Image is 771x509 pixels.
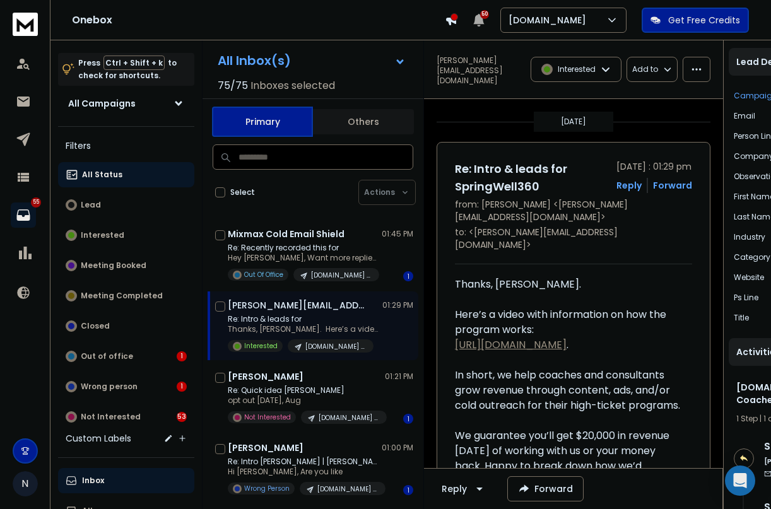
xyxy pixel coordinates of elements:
[313,108,414,136] button: Others
[212,107,313,137] button: Primary
[228,243,379,253] p: Re: Recently recorded this for
[13,471,38,496] button: N
[228,442,303,454] h1: [PERSON_NAME]
[455,337,682,353] div: .
[244,484,290,493] p: Wrong Person
[218,54,291,67] h1: All Inbox(s)
[228,370,303,383] h1: [PERSON_NAME]
[509,14,591,26] p: [DOMAIN_NAME]
[311,271,372,280] p: [DOMAIN_NAME] | 22.7k Coaches & Consultants
[403,485,413,495] div: 1
[455,337,567,352] a: [URL][DOMAIN_NAME]
[734,272,764,283] p: Website
[734,252,770,262] p: Category
[177,382,187,392] div: 1
[228,457,379,467] p: Re: Intro [PERSON_NAME] | [PERSON_NAME]
[58,91,194,116] button: All Campaigns
[734,111,755,121] p: Email
[455,277,682,292] div: Thanks, [PERSON_NAME].
[382,300,413,310] p: 01:29 PM
[58,283,194,308] button: Meeting Completed
[81,291,163,301] p: Meeting Completed
[31,197,41,208] p: 55
[81,260,146,271] p: Meeting Booked
[58,137,194,155] h3: Filters
[58,162,194,187] button: All Status
[382,229,413,239] p: 01:45 PM
[382,443,413,453] p: 01:00 PM
[81,230,124,240] p: Interested
[81,412,141,422] p: Not Interested
[442,483,467,495] div: Reply
[58,313,194,339] button: Closed
[437,56,523,86] p: [PERSON_NAME][EMAIL_ADDRESS][DOMAIN_NAME]
[58,192,194,218] button: Lead
[78,57,177,82] p: Press to check for shortcuts.
[616,179,642,192] button: Reply
[68,97,136,110] h1: All Campaigns
[734,313,749,323] p: Title
[317,484,378,494] p: [DOMAIN_NAME] | 22.7k Coaches & Consultants
[250,78,335,93] h3: Inboxes selected
[58,468,194,493] button: Inbox
[455,428,682,504] div: We guarantee you’ll get $20,000 in revenue [DATE] of working with us or your money back. Happy to...
[228,314,379,324] p: Re: Intro & leads for
[228,299,367,312] h1: [PERSON_NAME][EMAIL_ADDRESS][DOMAIN_NAME]
[218,78,248,93] span: 75 / 75
[58,344,194,369] button: Out of office1
[228,324,379,334] p: Thanks, [PERSON_NAME]. Here’s a video with
[244,270,283,279] p: Out Of Office
[228,385,379,395] p: Re: Quick idea [PERSON_NAME]
[66,432,131,445] h3: Custom Labels
[455,307,682,337] div: Here’s a video with information on how the program works:
[82,170,122,180] p: All Status
[432,476,497,501] button: Reply
[244,341,278,351] p: Interested
[734,232,765,242] p: Industry
[642,8,749,33] button: Get Free Credits
[480,10,489,19] span: 50
[103,56,165,70] span: Ctrl + Shift + k
[228,253,379,263] p: Hey [PERSON_NAME], Want more replies to
[403,414,413,424] div: 1
[228,228,344,240] h1: Mixmax Cold Email Shield
[319,413,379,423] p: [DOMAIN_NAME] | 22.7k Coaches & Consultants
[81,351,133,361] p: Out of office
[228,395,379,406] p: opt out [DATE], Aug
[668,14,740,26] p: Get Free Credits
[58,404,194,430] button: Not Interested53
[11,202,36,228] a: 55
[455,160,609,196] h1: Re: Intro & leads for SpringWell360
[81,382,138,392] p: Wrong person
[58,223,194,248] button: Interested
[734,293,758,303] p: Ps Line
[58,374,194,399] button: Wrong person1
[230,187,255,197] label: Select
[13,13,38,36] img: logo
[725,465,755,496] div: Open Intercom Messenger
[736,413,758,424] span: 1 Step
[385,372,413,382] p: 01:21 PM
[82,476,104,486] p: Inbox
[653,179,692,192] div: Forward
[561,117,586,127] p: [DATE]
[403,271,413,281] div: 1
[455,226,692,251] p: to: <[PERSON_NAME][EMAIL_ADDRESS][DOMAIN_NAME]>
[558,64,596,74] p: Interested
[244,412,291,422] p: Not Interested
[632,64,658,74] p: Add to
[616,160,692,173] p: [DATE] : 01:29 pm
[177,412,187,422] div: 53
[177,351,187,361] div: 1
[455,368,682,413] div: In short, we help coaches and consultants grow revenue through content, ads, and/or cold outreach...
[208,48,416,73] button: All Inbox(s)
[81,321,110,331] p: Closed
[228,467,379,477] p: Hi [PERSON_NAME], Are you like
[58,253,194,278] button: Meeting Booked
[81,200,101,210] p: Lead
[72,13,445,28] h1: Onebox
[305,342,366,351] p: [DOMAIN_NAME] | 22.7k Coaches & Consultants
